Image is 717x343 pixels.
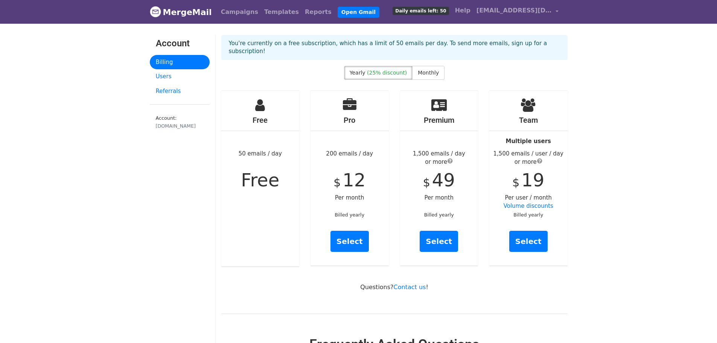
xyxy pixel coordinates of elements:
[424,212,454,218] small: Billed yearly
[261,5,302,20] a: Templates
[150,4,212,20] a: MergeMail
[221,116,300,125] h4: Free
[343,169,365,191] span: 12
[241,169,279,191] span: Free
[423,176,430,189] span: $
[420,231,458,252] a: Select
[350,70,365,76] span: Yearly
[311,91,389,265] div: 200 emails / day Per month
[476,6,552,15] span: [EMAIL_ADDRESS][DOMAIN_NAME]
[156,38,204,49] h3: Account
[338,7,379,18] a: Open Gmail
[367,70,407,76] span: (25% discount)
[335,212,364,218] small: Billed yearly
[390,3,452,18] a: Daily emails left: 50
[512,176,519,189] span: $
[489,149,568,166] div: 1,500 emails / user / day or more
[504,203,553,209] a: Volume discounts
[393,7,449,15] span: Daily emails left: 50
[521,169,544,191] span: 19
[150,84,210,99] a: Referrals
[150,69,210,84] a: Users
[218,5,261,20] a: Campaigns
[452,3,473,18] a: Help
[311,116,389,125] h4: Pro
[221,91,300,266] div: 50 emails / day
[330,231,369,252] a: Select
[394,284,426,291] a: Contact us
[150,55,210,70] a: Billing
[489,91,568,265] div: Per user / month
[156,122,204,130] div: [DOMAIN_NAME]
[418,70,439,76] span: Monthly
[489,116,568,125] h4: Team
[432,169,455,191] span: 49
[400,91,478,265] div: Per month
[302,5,335,20] a: Reports
[156,115,204,130] small: Account:
[473,3,562,21] a: [EMAIL_ADDRESS][DOMAIN_NAME]
[333,176,341,189] span: $
[150,6,161,17] img: MergeMail logo
[506,138,551,145] strong: Multiple users
[221,283,568,291] p: Questions? !
[513,212,543,218] small: Billed yearly
[400,149,478,166] div: 1,500 emails / day or more
[509,231,548,252] a: Select
[229,40,560,55] p: You're currently on a free subscription, which has a limit of 50 emails per day. To send more ema...
[400,116,478,125] h4: Premium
